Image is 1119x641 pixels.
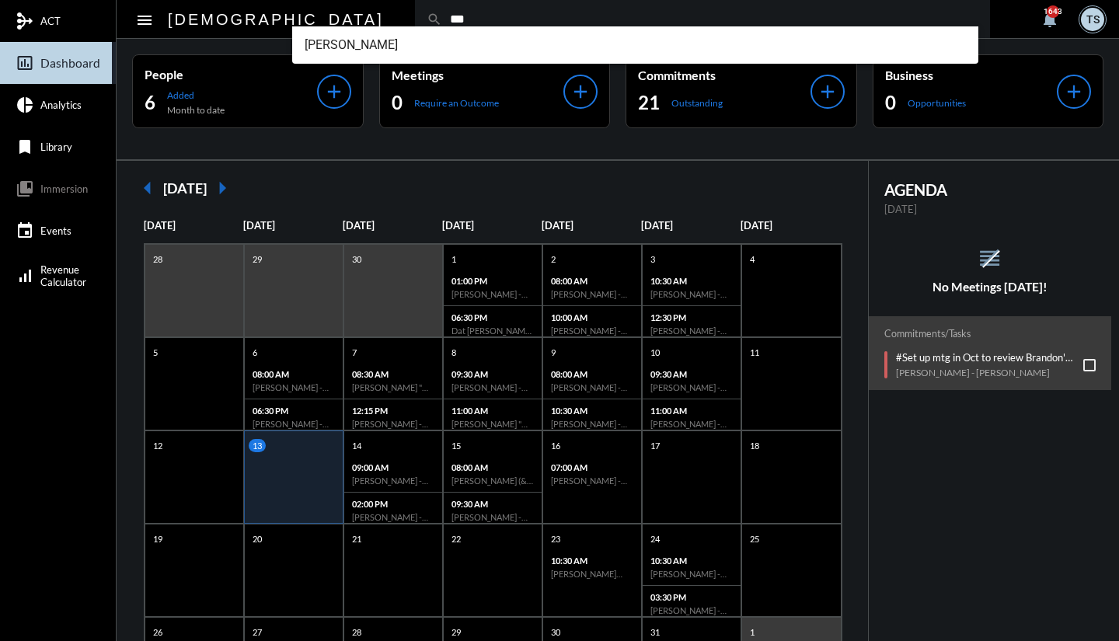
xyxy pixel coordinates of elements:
p: 23 [547,532,564,545]
p: Opportunities [908,97,966,109]
p: 10:30 AM [650,276,733,286]
p: 5 [149,346,162,359]
p: 8 [448,346,460,359]
p: 24 [647,532,664,545]
div: 1643 [1047,5,1059,18]
h6: [PERSON_NAME] - Review [650,289,733,299]
p: [DATE] [641,219,741,232]
p: 03:30 PM [650,592,733,602]
p: 09:30 AM [451,369,534,379]
h6: [PERSON_NAME] - [PERSON_NAME] - Investment [551,476,633,486]
p: 10:30 AM [650,556,733,566]
span: Revenue Calculator [40,263,86,288]
mat-icon: insert_chart_outlined [16,54,34,72]
mat-icon: notifications [1041,10,1059,29]
p: 3 [647,253,659,266]
h6: [PERSON_NAME] - Investment [451,512,534,522]
p: 10 [647,346,664,359]
p: 27 [249,625,266,639]
h6: [PERSON_NAME] - Investment [352,419,434,429]
p: Business [885,68,1058,82]
h2: AGENDA [884,180,1096,199]
h2: Commitments/Tasks [884,328,1096,340]
p: 17 [647,439,664,452]
span: Library [40,141,72,153]
p: #Set up mtg in Oct to review Brandon's LTD FIO and options [PERSON_NAME]'s new SEP IRA. [PERSON_N... [896,351,1076,364]
h6: [PERSON_NAME] - [PERSON_NAME] - Review [451,289,534,299]
p: 08:00 AM [551,369,633,379]
h6: [PERSON_NAME] - Investment [650,419,733,429]
mat-icon: event [16,221,34,240]
p: 07:00 AM [551,462,633,472]
h6: [PERSON_NAME] - Review [551,419,633,429]
button: Toggle sidenav [129,4,160,35]
h6: [PERSON_NAME] - [PERSON_NAME] - Retirement Income [253,419,335,429]
p: 10:30 AM [551,556,633,566]
p: 11:00 AM [650,406,733,416]
p: 18 [746,439,763,452]
h6: [PERSON_NAME] - [PERSON_NAME] - Investment [352,512,434,522]
p: 09:00 AM [352,462,434,472]
p: [DATE] [884,203,1096,215]
span: [PERSON_NAME] [305,26,966,64]
mat-icon: arrow_right [207,172,238,204]
p: People [145,67,317,82]
h6: [PERSON_NAME] "[PERSON_NAME]" [PERSON_NAME], Jr. - Review [352,382,434,392]
mat-icon: add [817,81,838,103]
p: 08:00 AM [451,462,534,472]
p: Commitments [638,68,810,82]
h2: [DEMOGRAPHIC_DATA] [168,7,384,32]
p: [DATE] [542,219,641,232]
p: 19 [149,532,166,545]
h6: [PERSON_NAME] - Review [650,569,733,579]
h6: [PERSON_NAME] - Investment [551,326,633,336]
p: 21 [348,532,365,545]
p: 28 [348,625,365,639]
p: 09:30 AM [451,499,534,509]
span: Analytics [40,99,82,111]
mat-icon: arrow_left [132,172,163,204]
p: 02:00 PM [352,499,434,509]
h6: [PERSON_NAME] - Review [253,382,335,392]
p: 25 [746,532,763,545]
p: 31 [647,625,664,639]
mat-icon: mediation [16,12,34,30]
span: ACT [40,15,61,27]
h6: [PERSON_NAME] - Investment [650,326,733,336]
h6: [PERSON_NAME] - Review [551,289,633,299]
mat-icon: collections_bookmark [16,179,34,198]
p: 29 [249,253,266,266]
p: 7 [348,346,361,359]
p: 12 [149,439,166,452]
p: [DATE] [343,219,442,232]
h6: [PERSON_NAME] (& [PERSON_NAME]) - [PERSON_NAME] (& [PERSON_NAME]) - The Philosophy [451,476,534,486]
h2: 21 [638,90,660,115]
p: 15 [448,439,465,452]
p: [DATE] [243,219,343,232]
p: 1 [746,625,758,639]
p: Month to date [167,104,225,116]
p: 08:00 AM [253,369,335,379]
p: 9 [547,346,559,359]
p: 01:00 PM [451,276,534,286]
p: 6 [249,346,261,359]
span: Events [40,225,71,237]
mat-icon: add [323,81,345,103]
p: 16 [547,439,564,452]
p: 28 [149,253,166,266]
mat-icon: search [427,12,442,27]
p: 11 [746,346,763,359]
p: 22 [448,532,465,545]
p: [DATE] [442,219,542,232]
h2: 6 [145,90,155,115]
p: 10:30 AM [551,406,633,416]
p: [PERSON_NAME] - [PERSON_NAME] [896,367,1076,378]
mat-icon: add [570,81,591,103]
p: 09:30 AM [650,369,733,379]
p: Meetings [392,68,564,82]
mat-icon: reorder [977,246,1002,271]
mat-icon: pie_chart [16,96,34,114]
span: Dashboard [40,56,100,70]
span: Immersion [40,183,88,195]
p: 11:00 AM [451,406,534,416]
